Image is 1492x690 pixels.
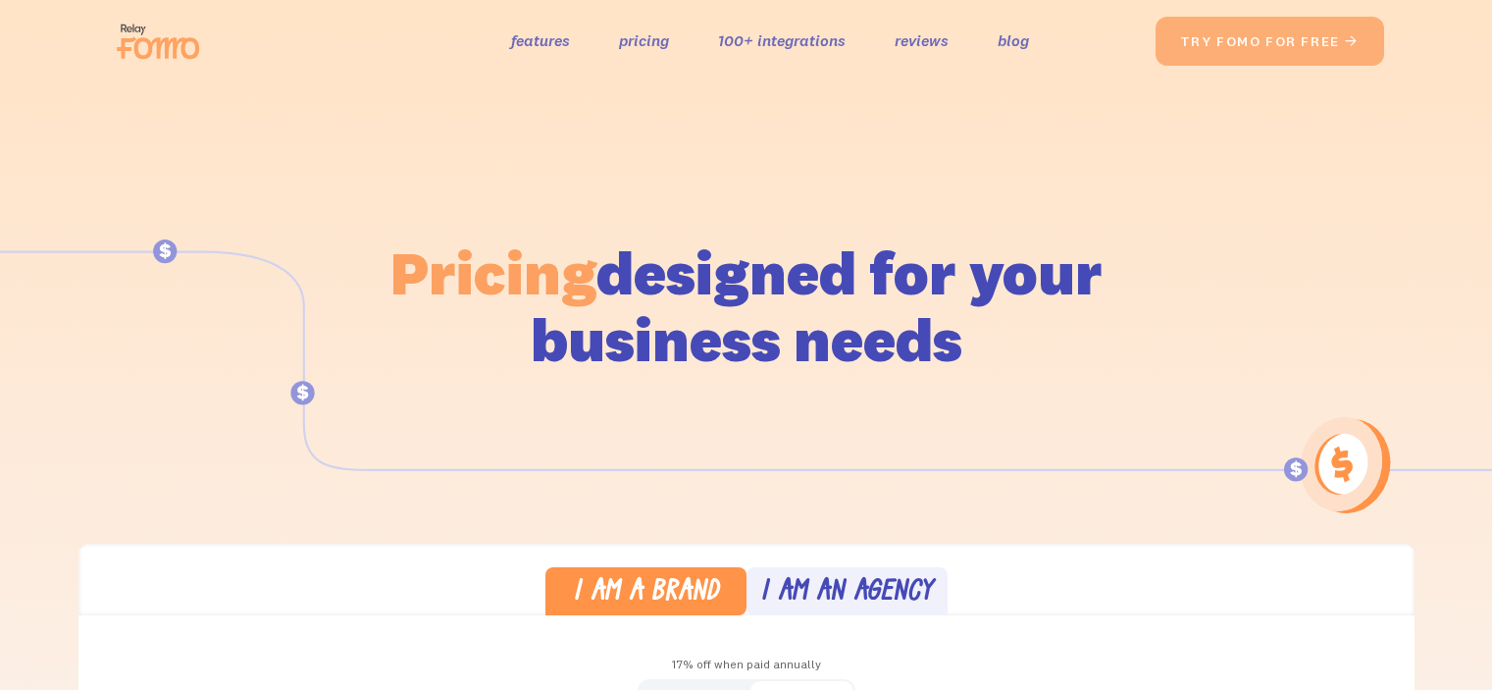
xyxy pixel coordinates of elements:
div: I am a brand [573,579,719,608]
a: 100+ integrations [718,27,846,55]
div: I am an agency [760,579,933,608]
a: reviews [895,27,949,55]
span:  [1344,32,1360,50]
h1: designed for your business needs [389,239,1104,373]
a: blog [998,27,1029,55]
a: pricing [619,27,669,55]
a: features [511,27,570,55]
div: 17% off when paid annually [78,651,1415,679]
span: Pricing [390,235,596,310]
a: try fomo for free [1156,17,1384,66]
